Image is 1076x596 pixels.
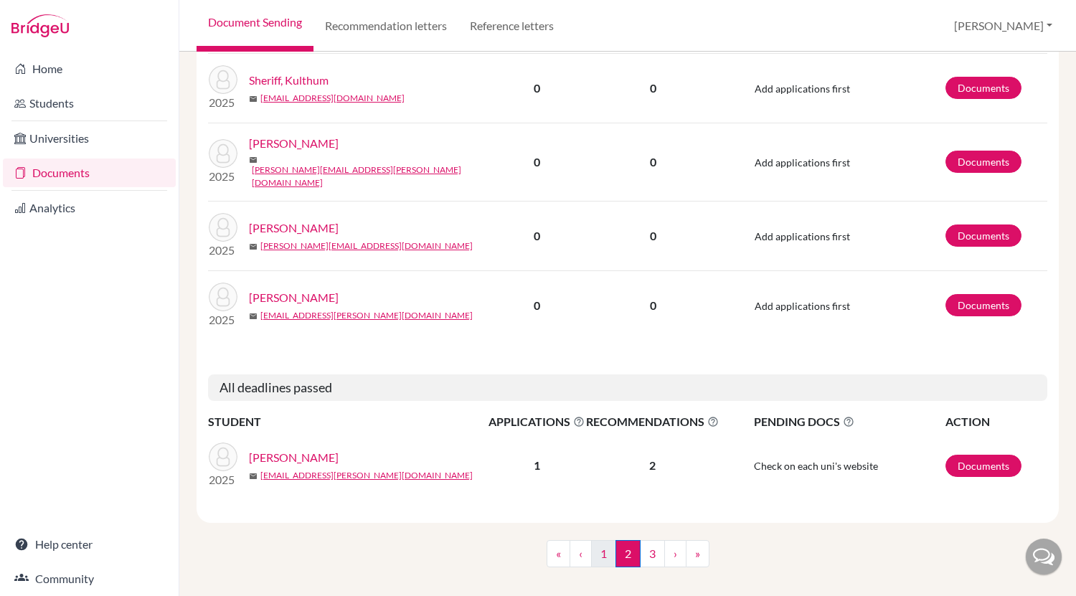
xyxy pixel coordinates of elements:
[587,153,719,171] p: 0
[11,14,69,37] img: Bridge-U
[534,298,540,312] b: 0
[209,139,237,168] img: Taylor, Elizabeth
[754,460,878,472] span: Check on each uni's website
[586,413,719,430] span: RECOMMENDATIONS
[260,92,405,105] a: [EMAIL_ADDRESS][DOMAIN_NAME]
[249,219,339,237] a: [PERSON_NAME]
[534,155,540,169] b: 0
[534,458,540,472] b: 1
[209,283,237,311] img: Whittle, Esme
[3,530,176,559] a: Help center
[209,471,237,488] p: 2025
[534,229,540,242] b: 0
[209,311,237,328] p: 2025
[249,289,339,306] a: [PERSON_NAME]
[755,82,850,95] span: Add applications first
[249,472,258,481] span: mail
[945,412,1047,431] th: ACTION
[534,81,540,95] b: 0
[570,540,592,567] a: ‹
[640,540,665,567] a: 3
[587,80,719,97] p: 0
[3,564,176,593] a: Community
[208,374,1047,402] h5: All deadlines passed
[945,294,1021,316] a: Documents
[755,156,850,169] span: Add applications first
[249,156,258,164] span: mail
[208,412,488,431] th: STUDENT
[755,300,850,312] span: Add applications first
[3,124,176,153] a: Universities
[591,540,616,567] a: 1
[547,540,570,567] a: «
[249,312,258,321] span: mail
[249,242,258,251] span: mail
[686,540,709,567] a: »
[209,213,237,242] img: Treacher , Faye
[945,224,1021,247] a: Documents
[587,227,719,245] p: 0
[945,151,1021,173] a: Documents
[489,413,585,430] span: APPLICATIONS
[547,540,709,579] nav: ...
[260,240,473,252] a: [PERSON_NAME][EMAIL_ADDRESS][DOMAIN_NAME]
[249,449,339,466] a: [PERSON_NAME]
[252,164,499,189] a: [PERSON_NAME][EMAIL_ADDRESS][PERSON_NAME][DOMAIN_NAME]
[945,455,1021,477] a: Documents
[948,12,1059,39] button: [PERSON_NAME]
[209,65,237,94] img: Sheriff, Kulthum
[3,194,176,222] a: Analytics
[209,443,237,471] img: Chadha, Jasmine
[945,77,1021,99] a: Documents
[615,540,641,567] span: 2
[249,95,258,103] span: mail
[249,135,339,152] a: [PERSON_NAME]
[587,297,719,314] p: 0
[3,89,176,118] a: Students
[209,94,237,111] p: 2025
[32,10,62,23] span: Help
[3,55,176,83] a: Home
[209,168,237,185] p: 2025
[3,159,176,187] a: Documents
[586,457,719,474] p: 2
[664,540,686,567] a: ›
[260,469,473,482] a: [EMAIL_ADDRESS][PERSON_NAME][DOMAIN_NAME]
[754,413,944,430] span: PENDING DOCS
[209,242,237,259] p: 2025
[755,230,850,242] span: Add applications first
[249,72,329,89] a: Sheriff, Kulthum
[260,309,473,322] a: [EMAIL_ADDRESS][PERSON_NAME][DOMAIN_NAME]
